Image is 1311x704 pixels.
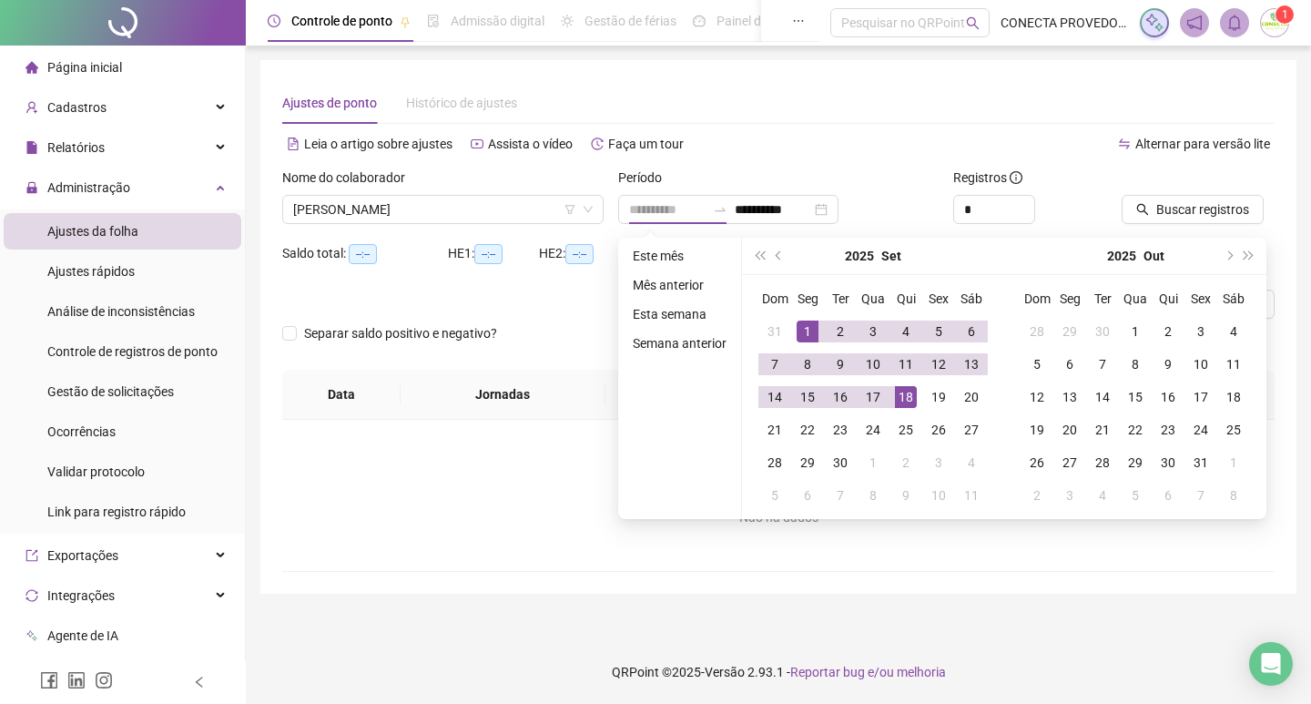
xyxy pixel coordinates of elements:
td: 2025-09-30 [824,446,857,479]
button: month panel [1143,238,1164,274]
span: Ajustes rápidos [47,264,135,279]
div: 3 [1059,485,1081,506]
td: 2025-09-12 [922,348,955,381]
button: Buscar registros [1122,195,1264,224]
span: Reportar bug e/ou melhoria [790,665,946,679]
div: 8 [1223,485,1245,506]
img: 34453 [1261,9,1288,36]
div: 29 [1124,452,1146,474]
div: 31 [1190,452,1212,474]
div: 14 [764,386,786,408]
div: 27 [960,419,982,441]
div: 20 [1059,419,1081,441]
div: 5 [1124,485,1146,506]
div: 12 [1026,386,1048,408]
span: Controle de ponto [291,14,392,28]
th: Jornadas [401,370,605,420]
div: 25 [1223,419,1245,441]
td: 2025-09-29 [1053,315,1086,348]
div: 16 [829,386,851,408]
span: pushpin [400,16,411,27]
span: file-text [287,138,300,150]
div: HE 2: [539,243,630,264]
td: 2025-09-23 [824,413,857,446]
span: Integrações [47,588,115,603]
td: 2025-10-07 [1086,348,1119,381]
li: Mês anterior [625,274,734,296]
div: 21 [1092,419,1113,441]
div: 5 [764,485,786,506]
div: 28 [1026,321,1048,342]
td: 2025-09-13 [955,348,988,381]
button: super-next-year [1239,238,1259,274]
td: 2025-09-29 [791,446,824,479]
span: to [713,202,727,217]
td: 2025-09-16 [824,381,857,413]
td: 2025-10-05 [1021,348,1053,381]
div: 2 [829,321,851,342]
td: 2025-10-27 [1053,446,1086,479]
div: 8 [1124,353,1146,375]
td: 2025-10-12 [1021,381,1053,413]
span: info-circle [1010,171,1022,184]
span: Admissão digital [451,14,544,28]
div: 3 [862,321,884,342]
div: 4 [1223,321,1245,342]
span: Registros [953,168,1022,188]
td: 2025-09-24 [857,413,889,446]
span: notification [1186,15,1203,31]
div: 6 [797,485,818,506]
th: Sáb [955,282,988,315]
div: 9 [829,353,851,375]
span: dashboard [693,15,706,27]
td: 2025-10-16 [1152,381,1184,413]
span: Separar saldo positivo e negativo? [297,323,504,343]
td: 2025-11-03 [1053,479,1086,512]
td: 2025-10-09 [889,479,922,512]
span: search [1136,203,1149,216]
span: ellipsis [792,15,805,27]
span: ANTONIO ALEX ALVES DA SILVA [293,196,593,223]
td: 2025-09-28 [758,446,791,479]
div: 7 [764,353,786,375]
span: user-add [25,101,38,114]
td: 2025-10-01 [857,446,889,479]
td: 2025-09-14 [758,381,791,413]
td: 2025-11-05 [1119,479,1152,512]
div: 13 [1059,386,1081,408]
td: 2025-11-08 [1217,479,1250,512]
button: year panel [845,238,874,274]
span: Gestão de solicitações [47,384,174,399]
span: Buscar registros [1156,199,1249,219]
div: 4 [895,321,917,342]
div: 1 [1223,452,1245,474]
li: Este mês [625,245,734,267]
span: Administração [47,180,130,195]
td: 2025-09-20 [955,381,988,413]
div: 24 [1190,419,1212,441]
div: 7 [829,485,851,506]
li: Esta semana [625,303,734,325]
td: 2025-10-30 [1152,446,1184,479]
div: 22 [1124,419,1146,441]
td: 2025-10-09 [1152,348,1184,381]
div: 5 [1026,353,1048,375]
span: Cadastros [47,100,107,115]
td: 2025-08-31 [758,315,791,348]
div: 18 [1223,386,1245,408]
th: Seg [1053,282,1086,315]
span: history [591,138,604,150]
span: Leia o artigo sobre ajustes [304,137,452,151]
div: Saldo total: [282,243,448,264]
td: 2025-09-27 [955,413,988,446]
td: 2025-10-11 [1217,348,1250,381]
div: 10 [862,353,884,375]
div: 5 [928,321,950,342]
td: 2025-10-02 [1152,315,1184,348]
div: 12 [928,353,950,375]
th: Dom [758,282,791,315]
label: Período [618,168,674,188]
div: 31 [764,321,786,342]
td: 2025-09-04 [889,315,922,348]
span: Controle de registros de ponto [47,344,218,359]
